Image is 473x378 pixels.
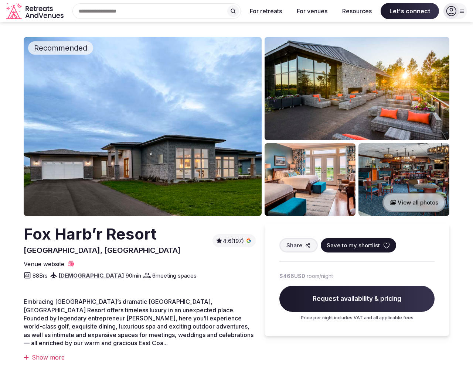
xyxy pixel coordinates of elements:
[24,260,64,268] span: Venue website
[28,41,93,55] div: Recommended
[24,37,262,216] img: Venue cover photo
[321,238,396,252] button: Save to my shortlist
[381,3,439,19] span: Let's connect
[265,37,449,140] img: Venue gallery photo
[279,286,435,312] span: Request availability & pricing
[265,143,355,216] img: Venue gallery photo
[24,223,181,245] h2: Fox Harb’r Resort
[223,237,244,245] span: 4.6 (197)
[6,3,65,20] svg: Retreats and Venues company logo
[6,3,65,20] a: Visit the homepage
[244,3,288,19] button: For retreats
[31,43,90,53] span: Recommended
[382,193,446,212] button: View all photos
[33,272,48,279] span: 88 Brs
[24,298,253,347] span: Embracing [GEOGRAPHIC_DATA]’s dramatic [GEOGRAPHIC_DATA], [GEOGRAPHIC_DATA] Resort offers timeles...
[307,272,333,280] span: room/night
[152,272,197,279] span: 6 meeting spaces
[279,272,305,280] span: $466 USD
[336,3,378,19] button: Resources
[291,3,333,19] button: For venues
[59,272,124,279] a: [DEMOGRAPHIC_DATA]
[327,241,380,249] span: Save to my shortlist
[358,143,449,216] img: Venue gallery photo
[279,315,435,321] p: Price per night includes VAT and all applicable fees
[24,353,256,361] div: Show more
[126,272,141,279] span: 90 min
[215,237,253,244] button: 4.6(197)
[24,260,75,268] a: Venue website
[279,238,318,252] button: Share
[286,241,302,249] span: Share
[24,246,181,255] span: [GEOGRAPHIC_DATA], [GEOGRAPHIC_DATA]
